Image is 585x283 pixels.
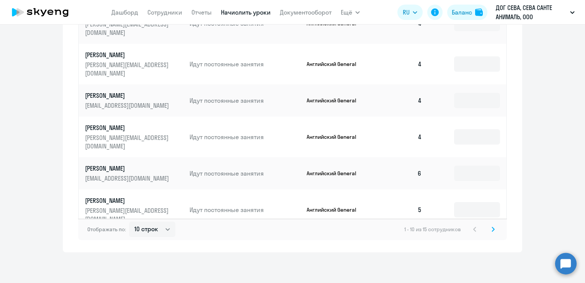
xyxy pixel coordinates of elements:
[280,8,332,16] a: Документооборот
[111,8,138,16] a: Дашборд
[85,123,183,150] a: [PERSON_NAME][PERSON_NAME][EMAIL_ADDRESS][DOMAIN_NAME]
[452,8,472,17] div: Баланс
[374,44,428,84] td: 4
[496,3,567,21] p: ДОГ СЕВА, СЕВА САНТЕ АНИМАЛЬ, ООО
[85,101,171,110] p: [EMAIL_ADDRESS][DOMAIN_NAME]
[190,60,301,68] p: Идут постоянные занятия
[85,91,171,100] p: [PERSON_NAME]
[221,8,271,16] a: Начислить уроки
[85,206,171,223] p: [PERSON_NAME][EMAIL_ADDRESS][DOMAIN_NAME]
[307,170,364,177] p: Английский General
[341,8,352,17] span: Ещё
[190,96,301,105] p: Идут постоянные занятия
[404,226,461,233] span: 1 - 10 из 15 сотрудников
[85,196,183,223] a: [PERSON_NAME][PERSON_NAME][EMAIL_ADDRESS][DOMAIN_NAME]
[85,133,171,150] p: [PERSON_NAME][EMAIL_ADDRESS][DOMAIN_NAME]
[85,61,171,77] p: [PERSON_NAME][EMAIL_ADDRESS][DOMAIN_NAME]
[190,206,301,214] p: Идут постоянные занятия
[307,206,364,213] p: Английский General
[85,20,171,37] p: [PERSON_NAME][EMAIL_ADDRESS][DOMAIN_NAME]
[307,133,364,140] p: Английский General
[85,123,171,132] p: [PERSON_NAME]
[190,169,301,178] p: Идут постоянные занятия
[85,196,171,205] p: [PERSON_NAME]
[85,164,183,183] a: [PERSON_NAME][EMAIL_ADDRESS][DOMAIN_NAME]
[374,189,428,230] td: 5
[341,5,360,20] button: Ещё
[403,8,410,17] span: RU
[85,51,183,77] a: [PERSON_NAME][PERSON_NAME][EMAIL_ADDRESS][DOMAIN_NAME]
[85,174,171,183] p: [EMAIL_ADDRESS][DOMAIN_NAME]
[147,8,182,16] a: Сотрудники
[307,61,364,67] p: Английский General
[87,226,126,233] span: Отображать по:
[374,117,428,157] td: 4
[374,157,428,189] td: 6
[475,8,483,16] img: balance
[85,51,171,59] p: [PERSON_NAME]
[447,5,487,20] button: Балансbalance
[307,97,364,104] p: Английский General
[374,84,428,117] td: 4
[397,5,423,20] button: RU
[85,164,171,173] p: [PERSON_NAME]
[85,91,183,110] a: [PERSON_NAME][EMAIL_ADDRESS][DOMAIN_NAME]
[191,8,212,16] a: Отчеты
[492,3,578,21] button: ДОГ СЕВА, СЕВА САНТЕ АНИМАЛЬ, ООО
[190,133,301,141] p: Идут постоянные занятия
